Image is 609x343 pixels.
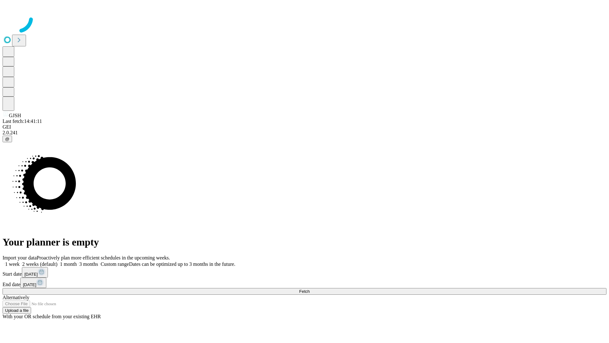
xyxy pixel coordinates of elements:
[20,278,46,288] button: [DATE]
[3,236,606,248] h1: Your planner is empty
[5,261,20,267] span: 1 week
[79,261,98,267] span: 3 months
[5,137,10,141] span: @
[299,289,310,294] span: Fetch
[101,261,129,267] span: Custom range
[3,295,29,300] span: Alternatively
[22,267,48,278] button: [DATE]
[3,255,37,260] span: Import your data
[22,261,57,267] span: 2 weeks (default)
[3,307,31,314] button: Upload a file
[3,136,12,142] button: @
[3,267,606,278] div: Start date
[23,282,36,287] span: [DATE]
[3,278,606,288] div: End date
[3,118,42,124] span: Last fetch: 14:41:11
[3,130,606,136] div: 2.0.241
[60,261,77,267] span: 1 month
[3,124,606,130] div: GEI
[24,272,38,277] span: [DATE]
[3,314,101,319] span: With your OR schedule from your existing EHR
[3,288,606,295] button: Fetch
[9,113,21,118] span: GJSH
[129,261,235,267] span: Dates can be optimized up to 3 months in the future.
[37,255,170,260] span: Proactively plan more efficient schedules in the upcoming weeks.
